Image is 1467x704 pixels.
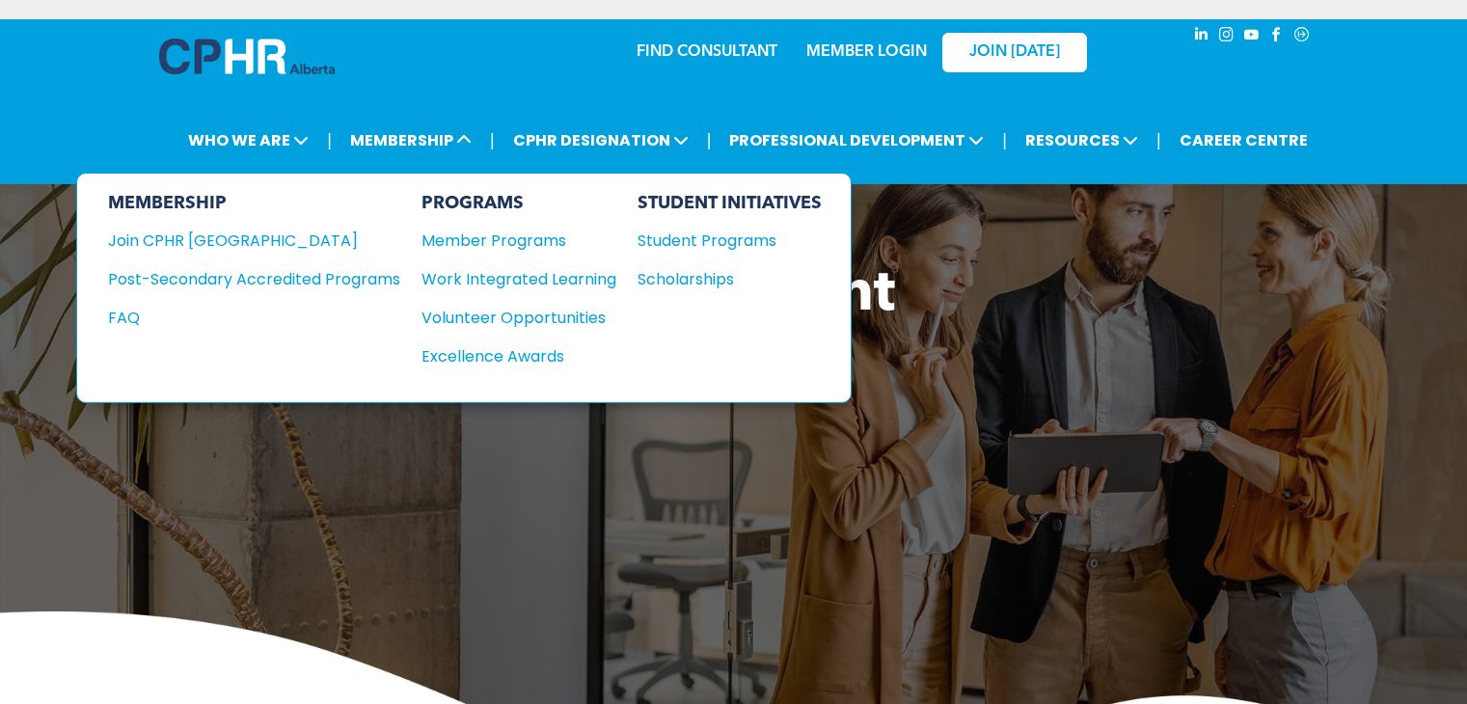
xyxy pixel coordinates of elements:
div: Member Programs [421,229,597,253]
li: | [490,121,495,160]
div: Volunteer Opportunities [421,306,597,330]
li: | [707,121,712,160]
a: Work Integrated Learning [421,267,616,291]
span: JOIN [DATE] [969,43,1060,62]
span: MEMBERSHIP [344,122,477,158]
div: Join CPHR [GEOGRAPHIC_DATA] [108,229,371,253]
div: Post-Secondary Accredited Programs [108,267,371,291]
li: | [1002,121,1007,160]
li: | [327,121,332,160]
div: Scholarships [638,267,803,291]
span: PROFESSIONAL DEVELOPMENT [723,122,990,158]
a: youtube [1241,24,1263,50]
div: PROGRAMS [421,193,616,214]
li: | [1156,121,1161,160]
img: A blue and white logo for cp alberta [159,39,335,74]
a: Student Programs [638,229,822,253]
a: MEMBER LOGIN [806,44,927,60]
a: Member Programs [421,229,616,253]
span: CPHR DESIGNATION [507,122,694,158]
span: RESOURCES [1019,122,1144,158]
a: Excellence Awards [421,344,616,368]
a: facebook [1266,24,1288,50]
div: MEMBERSHIP [108,193,400,214]
a: linkedin [1191,24,1212,50]
a: instagram [1216,24,1237,50]
a: FIND CONSULTANT [637,44,777,60]
div: FAQ [108,306,371,330]
a: Social network [1291,24,1313,50]
a: JOIN [DATE] [942,33,1087,72]
span: WHO WE ARE [182,122,314,158]
div: Student Programs [638,229,803,253]
a: Volunteer Opportunities [421,306,616,330]
div: STUDENT INITIATIVES [638,193,822,214]
a: Post-Secondary Accredited Programs [108,267,400,291]
div: Excellence Awards [421,344,597,368]
a: CAREER CENTRE [1174,122,1314,158]
a: Scholarships [638,267,822,291]
a: FAQ [108,306,400,330]
div: Work Integrated Learning [421,267,597,291]
a: Join CPHR [GEOGRAPHIC_DATA] [108,229,400,253]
